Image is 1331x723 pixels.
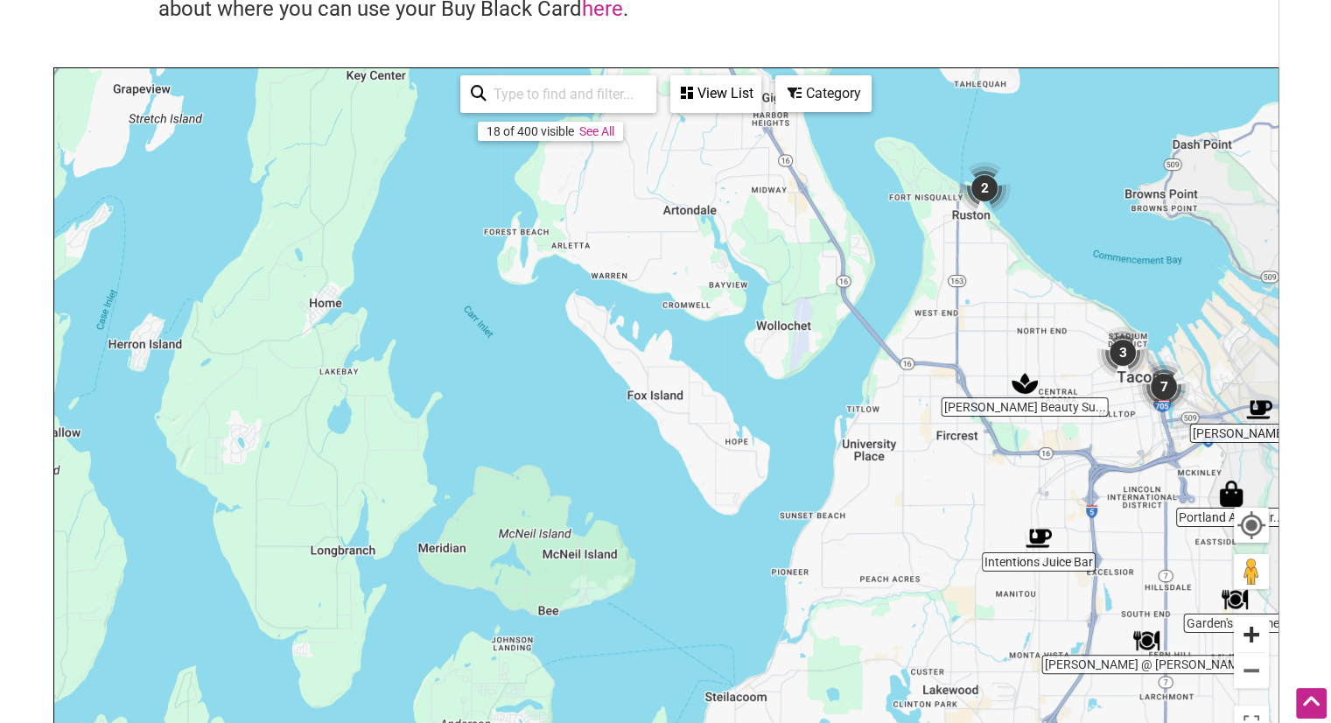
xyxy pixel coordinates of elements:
[1234,617,1269,652] button: Zoom in
[1234,508,1269,543] button: Your Location
[1239,390,1279,430] div: Lizzie Lou's Too Cafe
[1131,354,1197,420] div: 7
[487,124,574,138] div: 18 of 400 visible
[672,77,760,110] div: View List
[777,77,870,110] div: Category
[1126,621,1166,661] div: Tibbitts @ Fern Hill
[1089,319,1156,386] div: 3
[460,75,656,113] div: Type to search and filter
[951,155,1018,221] div: 2
[1211,474,1251,514] div: Portland Ave Hair & Beauty Supply
[1215,579,1255,620] div: Garden's Gourmet
[670,75,761,113] div: See a list of the visible businesses
[1019,518,1059,558] div: Intentions Juice Bar
[579,124,614,138] a: See All
[1234,653,1269,688] button: Zoom out
[1005,363,1045,404] div: Mattice Beauty Supply
[487,77,646,111] input: Type to find and filter...
[775,75,872,112] div: Filter by category
[1234,554,1269,589] button: Drag Pegman onto the map to open Street View
[1296,688,1327,719] div: Scroll Back to Top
